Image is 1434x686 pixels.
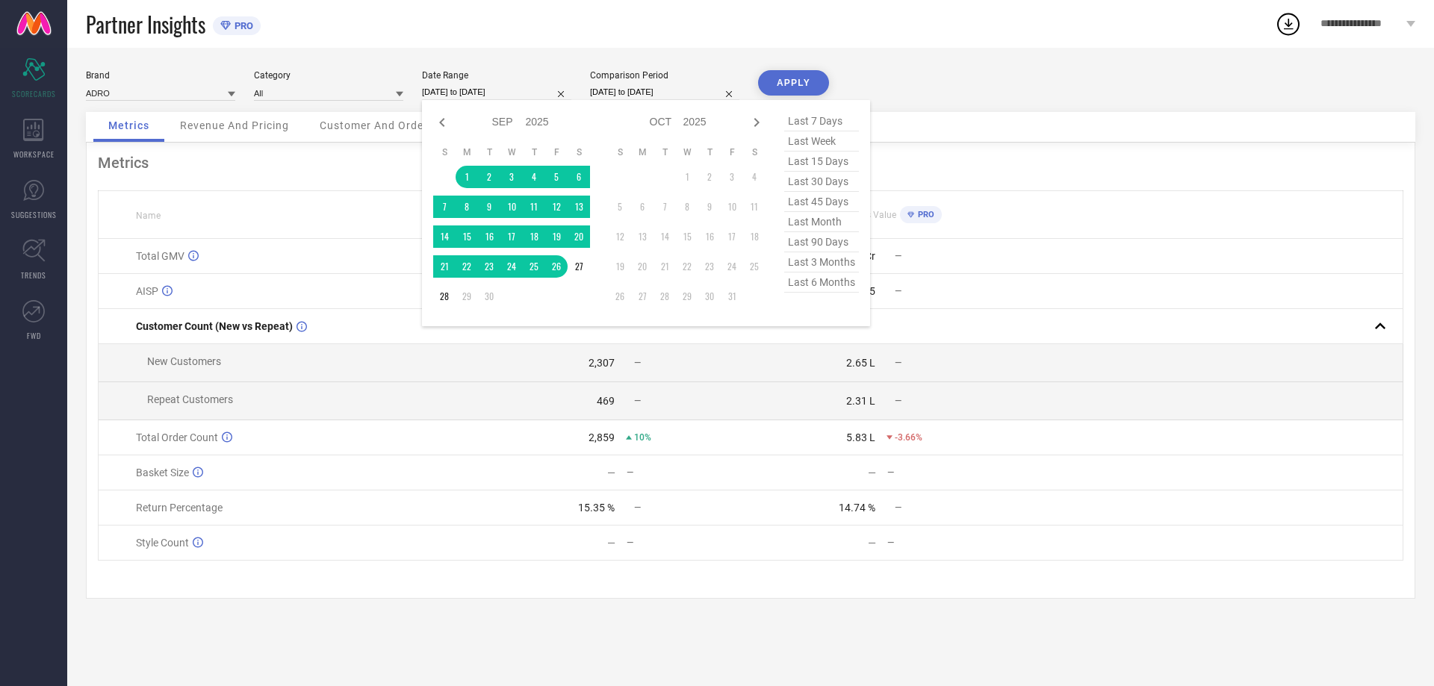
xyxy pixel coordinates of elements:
[578,502,615,514] div: 15.35 %
[86,70,235,81] div: Brand
[914,210,934,219] span: PRO
[698,146,721,158] th: Thursday
[784,232,859,252] span: last 90 days
[545,225,568,248] td: Fri Sep 19 2025
[654,285,676,308] td: Tue Oct 28 2025
[136,211,161,221] span: Name
[839,502,875,514] div: 14.74 %
[634,358,641,368] span: —
[698,196,721,218] td: Thu Oct 09 2025
[743,255,766,278] td: Sat Oct 25 2025
[743,166,766,188] td: Sat Oct 04 2025
[500,146,523,158] th: Wednesday
[654,225,676,248] td: Tue Oct 14 2025
[86,9,205,40] span: Partner Insights
[784,172,859,192] span: last 30 days
[698,225,721,248] td: Thu Oct 16 2025
[523,146,545,158] th: Thursday
[136,537,189,549] span: Style Count
[422,84,571,100] input: Select date range
[545,255,568,278] td: Fri Sep 26 2025
[21,269,46,281] span: TRENDS
[1275,10,1302,37] div: Open download list
[631,255,654,278] td: Mon Oct 20 2025
[609,196,631,218] td: Sun Oct 05 2025
[721,146,743,158] th: Friday
[589,431,615,443] div: 2,859
[676,196,698,218] td: Wed Oct 08 2025
[721,225,743,248] td: Fri Oct 17 2025
[676,285,698,308] td: Wed Oct 29 2025
[590,84,739,100] input: Select comparison period
[758,70,829,96] button: APPLY
[478,255,500,278] td: Tue Sep 23 2025
[895,286,901,296] span: —
[433,196,456,218] td: Sun Sep 07 2025
[136,320,293,332] span: Customer Count (New vs Repeat)
[500,166,523,188] td: Wed Sep 03 2025
[523,255,545,278] td: Thu Sep 25 2025
[27,330,41,341] span: FWD
[523,166,545,188] td: Thu Sep 04 2025
[887,537,1011,548] div: —
[231,20,253,31] span: PRO
[784,272,859,293] span: last 6 months
[784,212,859,232] span: last month
[784,131,859,152] span: last week
[12,88,56,99] span: SCORECARDS
[895,358,901,368] span: —
[545,196,568,218] td: Fri Sep 12 2025
[433,255,456,278] td: Sun Sep 21 2025
[609,146,631,158] th: Sunday
[609,255,631,278] td: Sun Oct 19 2025
[568,225,590,248] td: Sat Sep 20 2025
[13,149,55,160] span: WORKSPACE
[568,196,590,218] td: Sat Sep 13 2025
[478,146,500,158] th: Tuesday
[456,166,478,188] td: Mon Sep 01 2025
[545,146,568,158] th: Friday
[895,432,922,443] span: -3.66%
[607,537,615,549] div: —
[868,537,876,549] div: —
[743,196,766,218] td: Sat Oct 11 2025
[748,113,766,131] div: Next month
[895,251,901,261] span: —
[721,166,743,188] td: Fri Oct 03 2025
[422,70,571,81] div: Date Range
[654,146,676,158] th: Tuesday
[846,431,875,443] div: 5.83 L
[500,225,523,248] td: Wed Sep 17 2025
[743,146,766,158] th: Saturday
[743,225,766,248] td: Sat Oct 18 2025
[631,225,654,248] td: Mon Oct 13 2025
[11,209,57,220] span: SUGGESTIONS
[784,192,859,212] span: last 45 days
[108,119,149,131] span: Metrics
[456,285,478,308] td: Mon Sep 29 2025
[320,119,434,131] span: Customer And Orders
[631,285,654,308] td: Mon Oct 27 2025
[136,250,184,262] span: Total GMV
[721,255,743,278] td: Fri Oct 24 2025
[887,467,1011,478] div: —
[676,225,698,248] td: Wed Oct 15 2025
[627,537,750,548] div: —
[627,467,750,478] div: —
[634,432,651,443] span: 10%
[523,196,545,218] td: Thu Sep 11 2025
[590,70,739,81] div: Comparison Period
[698,166,721,188] td: Thu Oct 02 2025
[597,395,615,407] div: 469
[609,225,631,248] td: Sun Oct 12 2025
[634,502,641,513] span: —
[654,196,676,218] td: Tue Oct 07 2025
[784,252,859,272] span: last 3 months
[609,285,631,308] td: Sun Oct 26 2025
[456,146,478,158] th: Monday
[433,113,451,131] div: Previous month
[433,146,456,158] th: Sunday
[846,395,875,407] div: 2.31 L
[895,396,901,406] span: —
[721,196,743,218] td: Fri Oct 10 2025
